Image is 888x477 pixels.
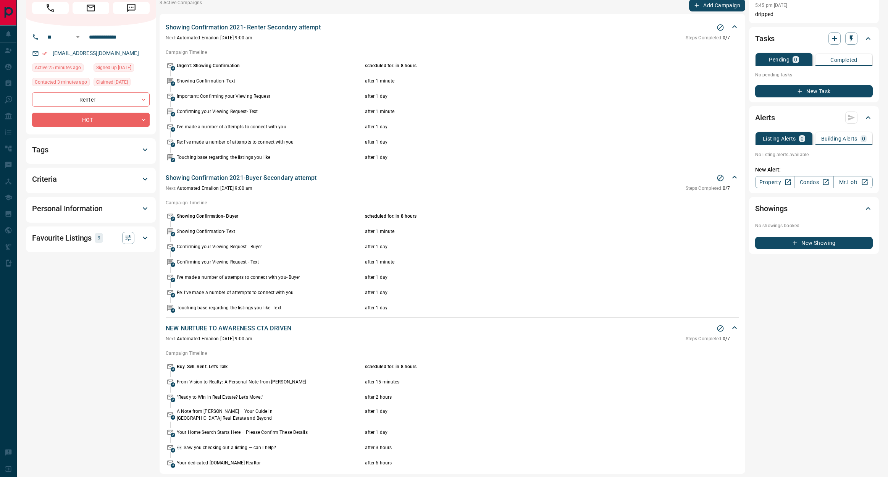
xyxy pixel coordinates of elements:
[171,232,175,236] span: A
[755,112,775,124] h2: Alerts
[715,323,726,334] button: Stop Campaign
[755,222,873,229] p: No showings booked
[177,394,363,401] p: “Ready to Win in Real Estate? Let’s Move.”
[171,97,175,101] span: A
[32,173,57,185] h2: Criteria
[177,259,363,265] p: Confirming your Viewing Request - Text
[821,136,857,141] p: Building Alerts
[365,444,675,451] p: after 3 hours
[365,274,675,281] p: after 1 day
[42,51,47,56] svg: Email Verified
[686,335,730,342] p: 0 / 7
[171,367,175,372] span: A
[365,228,675,235] p: after 1 minute
[166,350,739,357] p: Campaign Timeline
[166,324,291,333] p: NEW NURTURE TO AWARENESS CTA DRIVEN
[365,459,675,466] p: after 6 hours
[177,274,363,281] p: I've made a number of attempts to connect with you- Buyer
[755,199,873,218] div: Showings
[177,444,363,451] p: 👀 Saw you checking out a listing — can I help?
[755,176,794,188] a: Property
[32,232,92,244] h2: Favourite Listings
[171,127,175,132] span: A
[755,29,873,48] div: Tasks
[686,185,730,192] p: 0 / 7
[755,32,775,45] h2: Tasks
[166,21,739,43] div: Showing Confirmation 2021- Renter Secondary attemptStop CampaignNext:Automated Emailon [DATE] 9:0...
[794,176,833,188] a: Condos
[365,259,675,265] p: after 1 minute
[177,363,363,370] p: Buy. Sell. Rent. Let’s Talk
[365,429,675,436] p: after 1 day
[686,35,723,40] span: Steps Completed:
[833,176,873,188] a: Mr.Loft
[97,234,101,242] p: 9
[171,142,175,147] span: A
[177,243,363,250] p: Confirming your Viewing Request - Buyer
[171,293,175,298] span: A
[755,202,788,215] h2: Showings
[686,186,723,191] span: Steps Completed:
[171,398,175,402] span: A
[794,57,797,62] p: 0
[171,262,175,267] span: A
[166,335,252,342] p: Automated Email on [DATE] 9:00 am
[166,35,177,40] span: Next:
[166,173,316,183] p: Showing Confirmation 2021-Buyer Secondary attempt
[177,289,363,296] p: Re: I've made a number of attempts to connect with you
[365,123,675,130] p: after 1 day
[755,85,873,97] button: New Task
[166,34,252,41] p: Automated Email on [DATE] 9:00 am
[32,144,48,156] h2: Tags
[365,243,675,250] p: after 1 day
[32,78,90,89] div: Sun Sep 14 2025
[177,213,363,220] p: Showing Confirmation- Buyer
[755,108,873,127] div: Alerts
[35,78,87,86] span: Contacted 3 minutes ago
[365,363,675,370] p: scheduled for: in 8 hours
[53,50,139,56] a: [EMAIL_ADDRESS][DOMAIN_NAME]
[686,34,730,41] p: 0 / 7
[171,382,175,387] span: A
[94,78,150,89] div: Sat Mar 21 2020
[171,158,175,162] span: A
[166,322,739,344] div: NEW NURTURE TO AWARENESS CTA DRIVENStop CampaignNext:Automated Emailon [DATE] 9:00 amSteps Comple...
[171,81,175,86] span: A
[32,199,150,218] div: Personal Information
[166,186,177,191] span: Next:
[365,289,675,296] p: after 1 day
[96,64,131,71] span: Signed up [DATE]
[166,199,739,206] p: Campaign Timeline
[35,64,81,71] span: Active 25 minutes ago
[365,78,675,84] p: after 1 minute
[73,2,109,14] span: Email
[171,66,175,71] span: A
[32,113,150,127] div: HOT
[177,228,363,235] p: Showing Confirmation- Text
[166,23,321,32] p: Showing Confirmation 2021- Renter Secondary attempt
[365,304,675,311] p: after 1 day
[755,3,788,8] p: 5:45 pm [DATE]
[365,139,675,146] p: after 1 day
[32,229,150,247] div: Favourite Listings9
[171,415,175,420] span: A
[755,166,873,174] p: New Alert:
[365,93,675,100] p: after 1 day
[177,123,363,130] p: I've made a number of attempts to connect with you
[171,278,175,282] span: A
[365,213,675,220] p: scheduled for: in 8 hours
[32,2,69,14] span: Call
[755,151,873,158] p: No listing alerts available
[365,154,675,161] p: after 1 day
[166,185,252,192] p: Automated Email on [DATE] 9:00 am
[365,62,675,69] p: scheduled for: in 8 hours
[715,22,726,33] button: Stop Campaign
[177,78,363,84] p: Showing Confirmation- Text
[365,108,675,115] p: after 1 minute
[801,136,804,141] p: 0
[177,304,363,311] p: Touching base regarding the listings you like- Text
[177,154,363,161] p: Touching base regarding the listings you like
[32,202,103,215] h2: Personal Information
[166,172,739,193] div: Showing Confirmation 2021-Buyer Secondary attemptStop CampaignNext:Automated Emailon [DATE] 9:00 ...
[177,429,363,436] p: Your Home Search Starts Here – Please Confirm These Details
